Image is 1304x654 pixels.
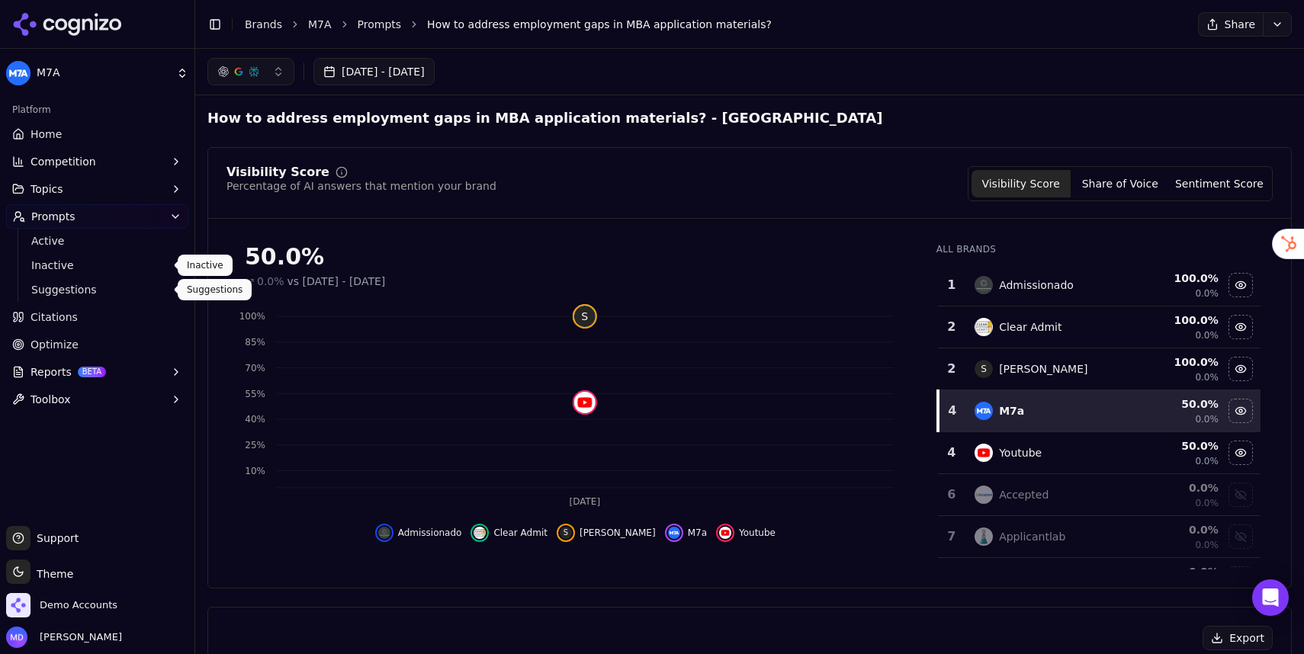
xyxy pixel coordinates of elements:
a: Prompts [358,17,402,32]
button: Prompts [6,204,188,229]
div: 4 [946,402,959,420]
button: Hide admissionado data [375,524,462,542]
tspan: 85% [245,337,265,348]
a: Suggestions [25,279,170,300]
button: Hide admissionado data [1229,273,1253,297]
div: Percentage of AI answers that mention your brand [226,178,496,194]
div: [PERSON_NAME] [999,361,1087,377]
span: Optimize [31,337,79,352]
tr: 2S[PERSON_NAME]100.0%0.0%Hide stacy blackman data [938,348,1261,390]
button: Share of Voice [1071,170,1170,197]
span: 0.0% [1195,413,1219,425]
span: [PERSON_NAME] [34,630,122,644]
span: 0.0% [1195,287,1219,300]
tr: 6acceptedAccepted0.0%0.0%Show accepted data [938,474,1261,516]
button: Show applicantlab data [1229,524,1253,549]
span: Toolbox [31,392,71,407]
img: Melissa Dowd [6,627,27,648]
tspan: [DATE] [570,496,601,507]
tspan: 25% [245,440,265,450]
img: youtube [975,444,993,462]
span: Topics [31,181,63,197]
div: Visibility Score [226,166,329,178]
span: Reports [31,364,72,380]
div: Clear Admit [999,319,1062,335]
span: BETA [78,367,106,377]
span: S [574,306,596,327]
button: Sentiment Score [1170,170,1269,197]
span: Clear Admit [493,527,548,539]
img: M7A [6,61,31,85]
span: 0.0% [257,274,284,289]
div: 100.0 % [1135,313,1219,328]
button: Hide clear admit data [1229,315,1253,339]
button: Open organization switcher [6,593,117,617]
tspan: 70% [245,363,265,373]
button: Topics [6,177,188,201]
div: 50.0 % [1135,438,1219,454]
span: Support [31,531,79,546]
span: 0.0% [1195,329,1219,341]
img: accepted [975,486,993,504]
span: 0.0% [1195,497,1219,509]
button: Hide youtube data [716,524,776,542]
nav: breadcrumb [245,17,1167,32]
div: 0.0 % [1135,522,1219,537]
button: Hide m7a data [665,524,707,542]
span: [PERSON_NAME] [580,527,656,539]
span: Home [31,127,62,142]
tr: 2clear admitClear Admit100.0%0.0%Hide clear admit data [938,306,1261,348]
tspan: 100% [239,311,265,322]
div: M7a [999,403,1024,418]
p: Inactive [187,259,223,271]
button: [DATE] - [DATE] [313,58,435,85]
tr: 1admissionadoAdmissionado100.0%0.0%Hide admissionado data [938,264,1261,306]
p: Suggestions [187,284,242,296]
button: Competition [6,149,188,174]
div: 100.0 % [1135,354,1219,370]
tr: 7applicantlabApplicantlab0.0%0.0%Show applicantlab data [938,516,1261,558]
img: youtube [574,392,596,413]
span: 0.0% [1195,455,1219,467]
button: ReportsBETA [6,360,188,384]
button: Export [1203,626,1273,650]
img: clear admit [474,527,486,539]
img: m7a [668,527,680,539]
a: Active [25,230,170,252]
tr: 4m7aM7a50.0%0.0%Hide m7a data [938,390,1261,432]
button: Visibility Score [972,170,1071,197]
div: 1 [944,276,959,294]
h2: How to address employment gaps in MBA application materials? - [GEOGRAPHIC_DATA] [207,107,882,129]
span: Inactive [31,258,164,273]
div: 2 [944,360,959,378]
span: Admissionado [398,527,462,539]
div: Admissionado [999,277,1074,293]
div: 4 [944,444,959,462]
a: Home [6,122,188,146]
div: 0.0 % [1135,480,1219,495]
img: Demo Accounts [6,593,31,617]
tr: 0.0%Show fortuna admissions data [938,558,1261,600]
img: admissionado [378,527,390,539]
img: m7a [975,402,993,420]
button: Hide stacy blackman data [1229,357,1253,381]
span: Youtube [739,527,776,539]
tspan: 10% [245,466,265,476]
a: Optimize [6,332,188,357]
span: Demo Accounts [40,598,117,612]
span: Active [31,233,164,248]
button: Hide m7a data [1229,399,1253,423]
span: Prompts [31,209,75,224]
span: S [975,360,993,378]
span: vs [DATE] - [DATE] [287,274,386,289]
div: All Brands [936,243,1261,255]
div: 6 [944,486,959,504]
button: Show fortuna admissions data [1229,566,1253,591]
span: Suggestions [31,282,164,297]
img: applicantlab [975,527,993,546]
div: Youtube [999,445,1042,460]
span: Citations [31,309,78,325]
div: 7 [944,527,959,546]
div: 100.0 % [1135,271,1219,286]
span: M7a [688,527,707,539]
